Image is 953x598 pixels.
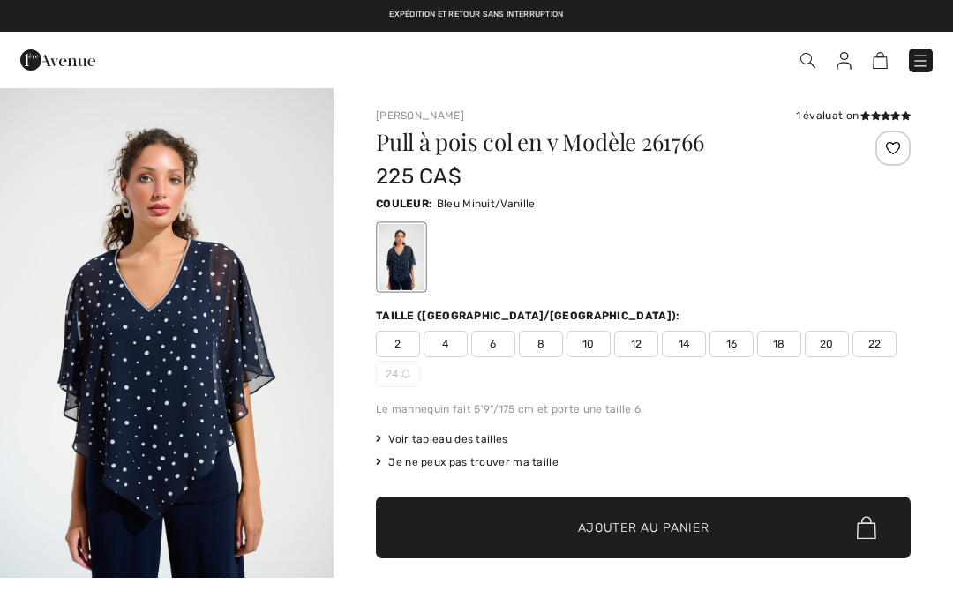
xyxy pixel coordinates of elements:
[376,131,822,153] h1: Pull à pois col en v Modèle 261766
[800,53,815,68] img: Recherche
[796,108,911,123] div: 1 évaluation
[709,331,754,357] span: 16
[376,331,420,357] span: 2
[805,331,849,357] span: 20
[376,454,911,470] div: Je ne peux pas trouver ma taille
[471,331,515,357] span: 6
[757,331,801,357] span: 18
[376,497,911,558] button: Ajouter au panier
[376,164,461,189] span: 225 CA$
[376,431,508,447] span: Voir tableau des tailles
[912,52,929,70] img: Menu
[379,224,424,290] div: Bleu Minuit/Vanille
[20,50,95,67] a: 1ère Avenue
[376,198,432,210] span: Couleur:
[376,308,684,324] div: Taille ([GEOGRAPHIC_DATA]/[GEOGRAPHIC_DATA]):
[662,331,706,357] span: 14
[857,516,876,539] img: Bag.svg
[376,109,464,122] a: [PERSON_NAME]
[424,331,468,357] span: 4
[20,42,95,78] img: 1ère Avenue
[519,331,563,357] span: 8
[873,52,888,69] img: Panier d'achat
[376,401,911,417] div: Le mannequin fait 5'9"/175 cm et porte une taille 6.
[376,361,420,387] span: 24
[567,331,611,357] span: 10
[614,331,658,357] span: 12
[401,370,410,378] img: ring-m.svg
[837,52,852,70] img: Mes infos
[437,198,536,210] span: Bleu Minuit/Vanille
[852,331,897,357] span: 22
[578,519,709,537] span: Ajouter au panier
